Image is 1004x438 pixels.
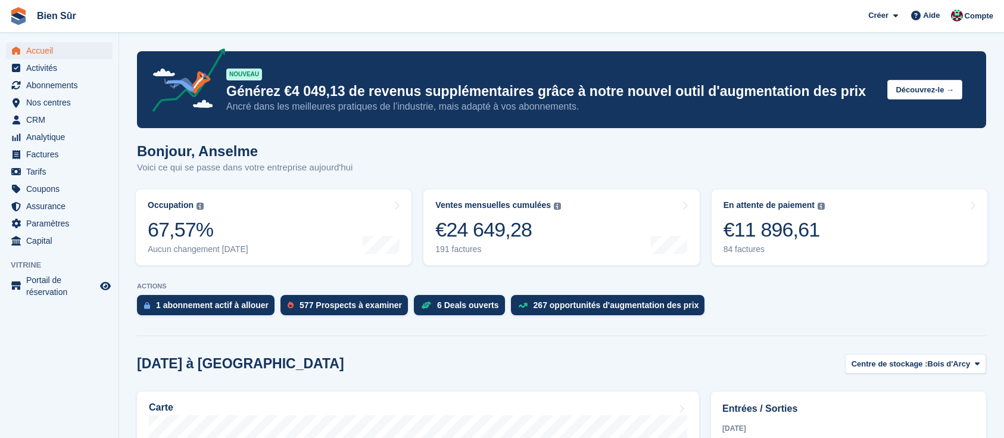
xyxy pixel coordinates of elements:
[197,203,204,210] img: icon-info-grey-7440780725fd019a000dd9b08b2336e03edf1995a4989e88bcd33f0948082b44.svg
[137,356,344,372] h2: [DATE] à [GEOGRAPHIC_DATA]
[6,163,113,180] a: menu
[144,302,150,309] img: active_subscription_to_allocate_icon-d502201f5373d7db506a760aba3b589e785aa758c864c3986d89f69b8ff3...
[724,218,825,242] div: €11 896,61
[518,303,528,308] img: price_increase_opportunities-93ffe204e8149a01c8c9dc8f82e8f89637d9d84a8eef4429ea346261dce0b2c0.svg
[6,232,113,249] a: menu
[137,295,280,321] a: 1 abonnement actif à allouer
[149,402,173,413] h2: Carte
[6,146,113,163] a: menu
[724,200,815,210] div: En attente de paiement
[136,190,411,265] a: Occupation 67,57% Aucun changement [DATE]
[712,190,987,265] a: En attente de paiement €11 896,61 84 factures
[137,143,353,159] h1: Bonjour, Anselme
[511,295,711,321] a: 267 opportunités d'augmentation des prix
[6,60,113,76] a: menu
[923,10,940,21] span: Aide
[26,111,98,128] span: CRM
[6,129,113,145] a: menu
[6,181,113,197] a: menu
[818,203,825,210] img: icon-info-grey-7440780725fd019a000dd9b08b2336e03edf1995a4989e88bcd33f0948082b44.svg
[435,218,561,242] div: €24 649,28
[435,244,561,254] div: 191 factures
[26,77,98,94] span: Abonnements
[26,94,98,111] span: Nos centres
[887,80,962,100] button: Découvrez-le →
[288,302,294,309] img: prospect-51fa495bee0391a8d652442698ab0144808aea92771e9ea1ae160a38d050c398.svg
[852,358,928,370] span: Centre de stockage :
[423,190,699,265] a: Ventes mensuelles cumulées €24 649,28 191 factures
[300,300,402,310] div: 577 Prospects à examiner
[534,300,699,310] div: 267 opportunités d'augmentation des prix
[26,274,98,298] span: Portail de réservation
[724,244,825,254] div: 84 factures
[26,163,98,180] span: Tarifs
[26,60,98,76] span: Activités
[137,161,353,175] p: Voici ce qui se passe dans votre entreprise aujourd'hui
[98,279,113,293] a: Boutique d'aperçu
[142,48,226,116] img: price-adjustments-announcement-icon-8257ccfd72463d97f412b2fc003d46551f7dbcb40ab6d574587a9cd5c0d94...
[137,282,986,290] p: ACTIONS
[26,181,98,197] span: Coupons
[26,146,98,163] span: Factures
[6,94,113,111] a: menu
[928,358,971,370] span: Bois d'Arcy
[437,300,499,310] div: 6 Deals ouverts
[26,232,98,249] span: Capital
[32,6,81,26] a: Bien Sûr
[11,259,119,271] span: Vitrine
[414,295,511,321] a: 6 Deals ouverts
[26,129,98,145] span: Analytique
[6,111,113,128] a: menu
[6,42,113,59] a: menu
[26,215,98,232] span: Paramètres
[156,300,269,310] div: 1 abonnement actif à allouer
[26,198,98,215] span: Assurance
[845,354,986,374] button: Centre de stockage : Bois d'Arcy
[226,100,878,113] p: Ancré dans les meilleures pratiques de l’industrie, mais adapté à vos abonnements.
[6,274,113,298] a: menu
[951,10,963,21] img: Anselme Guiraud
[26,42,98,59] span: Accueil
[148,244,248,254] div: Aucun changement [DATE]
[6,215,113,232] a: menu
[435,200,551,210] div: Ventes mensuelles cumulées
[554,203,561,210] img: icon-info-grey-7440780725fd019a000dd9b08b2336e03edf1995a4989e88bcd33f0948082b44.svg
[421,301,431,309] img: deal-1b604bf984904fb50ccaf53a9ad4b4a5d6e5aea283cecdc64d6e3604feb123c2.svg
[226,83,878,100] p: Générez €4 049,13 de revenus supplémentaires grâce à notre nouvel outil d'augmentation des prix
[148,200,194,210] div: Occupation
[722,402,975,416] h2: Entrées / Sorties
[10,7,27,25] img: stora-icon-8386f47178a22dfd0bd8f6a31ec36ba5ce8667c1dd55bd0f319d3a0aa187defe.svg
[226,69,262,80] div: NOUVEAU
[965,10,993,22] span: Compte
[280,295,414,321] a: 577 Prospects à examiner
[148,218,248,242] div: 67,57%
[868,10,888,21] span: Créer
[6,198,113,215] a: menu
[6,77,113,94] a: menu
[722,423,975,434] div: [DATE]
